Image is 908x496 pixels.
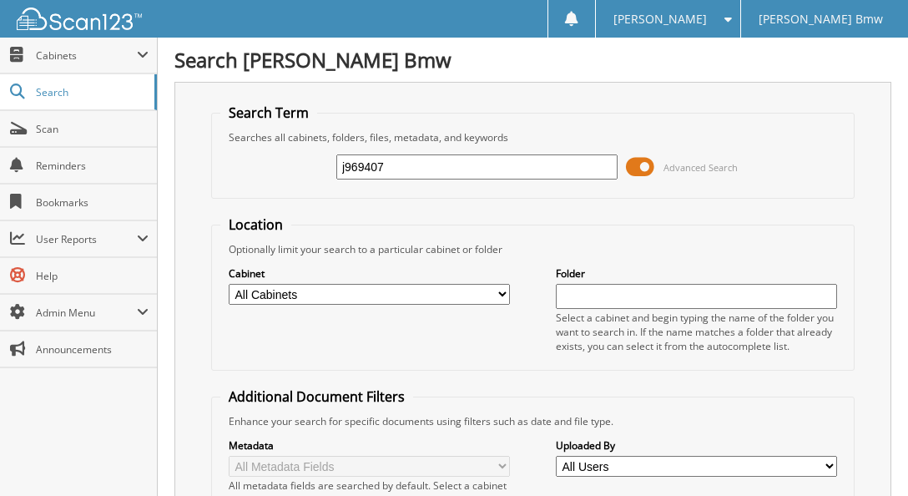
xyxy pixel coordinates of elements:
span: Reminders [36,159,149,173]
img: scan123-logo-white.svg [17,8,142,30]
span: Help [36,269,149,283]
div: Optionally limit your search to a particular cabinet or folder [220,242,845,256]
div: Select a cabinet and begin typing the name of the folder you want to search in. If the name match... [556,311,837,353]
label: Uploaded By [556,438,837,453]
span: Search [36,85,146,99]
span: Admin Menu [36,306,137,320]
span: Advanced Search [663,161,738,174]
span: Bookmarks [36,195,149,210]
div: Enhance your search for specific documents using filters such as date and file type. [220,414,845,428]
span: Scan [36,122,149,136]
label: Folder [556,266,837,281]
legend: Location [220,215,291,234]
legend: Additional Document Filters [220,387,413,406]
h1: Search [PERSON_NAME] Bmw [174,46,891,73]
div: Searches all cabinets, folders, files, metadata, and keywords [220,130,845,144]
label: Cabinet [229,266,510,281]
span: [PERSON_NAME] [613,14,707,24]
legend: Search Term [220,104,317,122]
span: Announcements [36,342,149,357]
span: Cabinets [36,48,137,63]
span: User Reports [36,232,137,246]
span: [PERSON_NAME] Bmw [759,14,883,24]
label: Metadata [229,438,510,453]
